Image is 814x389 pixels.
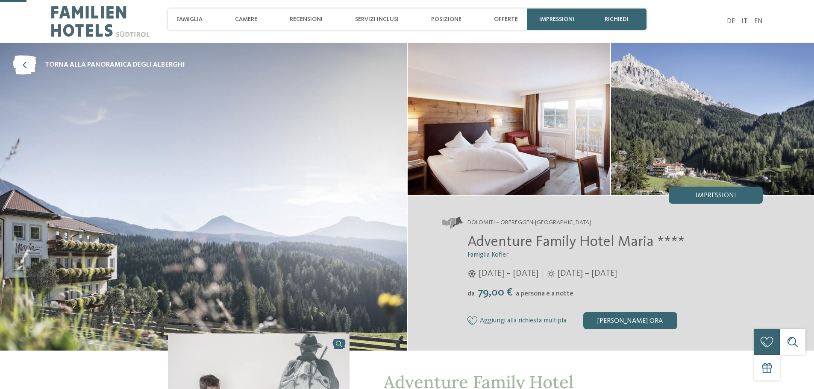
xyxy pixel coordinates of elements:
span: [DATE] – [DATE] [557,268,617,280]
a: EN [754,18,763,25]
i: Orari d'apertura estate [547,270,555,278]
span: da [467,290,475,297]
span: [DATE] – [DATE] [479,268,538,280]
span: Impressioni [696,192,736,199]
span: Aggiungi alla richiesta multipla [480,317,566,325]
a: torna alla panoramica degli alberghi [13,56,185,75]
img: Il family hotel a Obereggen per chi ama il piacere della scoperta [408,43,611,195]
img: Il family hotel a Obereggen per chi ama il piacere della scoperta [611,43,814,195]
span: torna alla panoramica degli alberghi [45,60,185,70]
a: DE [727,18,735,25]
div: [PERSON_NAME] ora [583,312,677,329]
span: Adventure Family Hotel Maria **** [467,234,685,249]
i: Orari d'apertura inverno [467,270,476,278]
span: Famiglia Kofler [467,252,508,258]
span: a persona e a notte [516,290,573,297]
span: 79,00 € [476,287,515,298]
span: Dolomiti – Obereggen-[GEOGRAPHIC_DATA] [467,219,591,227]
a: IT [741,18,748,25]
